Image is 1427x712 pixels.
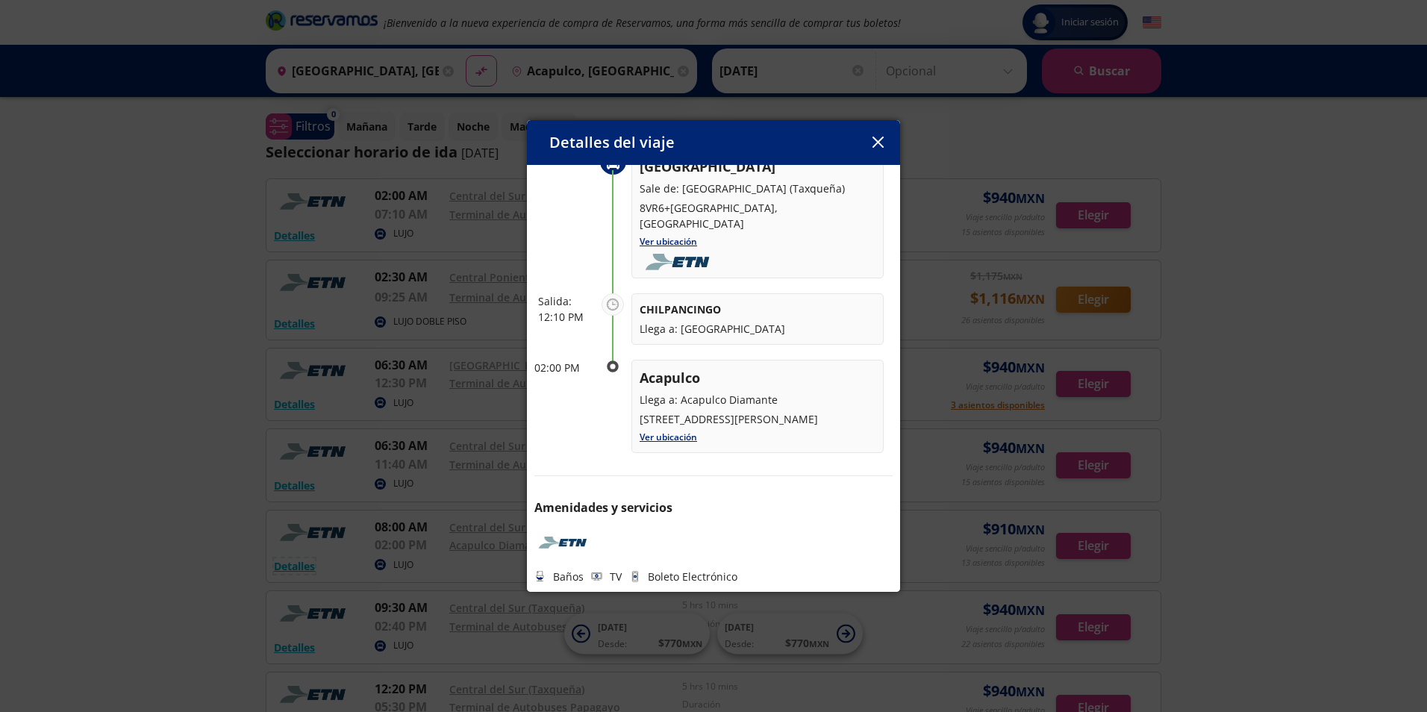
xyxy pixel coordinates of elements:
[534,531,594,554] img: ETN
[640,157,875,177] p: [GEOGRAPHIC_DATA]
[640,181,875,196] p: Sale de: [GEOGRAPHIC_DATA] (Taxqueña)
[640,200,875,231] p: 8VR6+[GEOGRAPHIC_DATA], [GEOGRAPHIC_DATA]
[640,431,697,443] a: Ver ubicación
[640,321,875,337] p: Llega a: [GEOGRAPHIC_DATA]
[534,360,594,375] p: 02:00 PM
[640,235,697,248] a: Ver ubicación
[610,569,622,584] p: TV
[640,411,875,427] p: [STREET_ADDRESS][PERSON_NAME]
[640,254,719,270] img: etn-lujo.png
[640,368,875,388] p: Acapulco
[553,569,584,584] p: Baños
[640,392,875,407] p: Llega a: Acapulco Diamante
[549,131,675,154] p: Detalles del viaje
[640,302,875,317] p: CHILPANCINGO
[534,499,893,516] p: Amenidades y servicios
[538,309,594,325] p: 12:10 PM
[538,293,594,309] p: Salida:
[648,569,737,584] p: Boleto Electrónico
